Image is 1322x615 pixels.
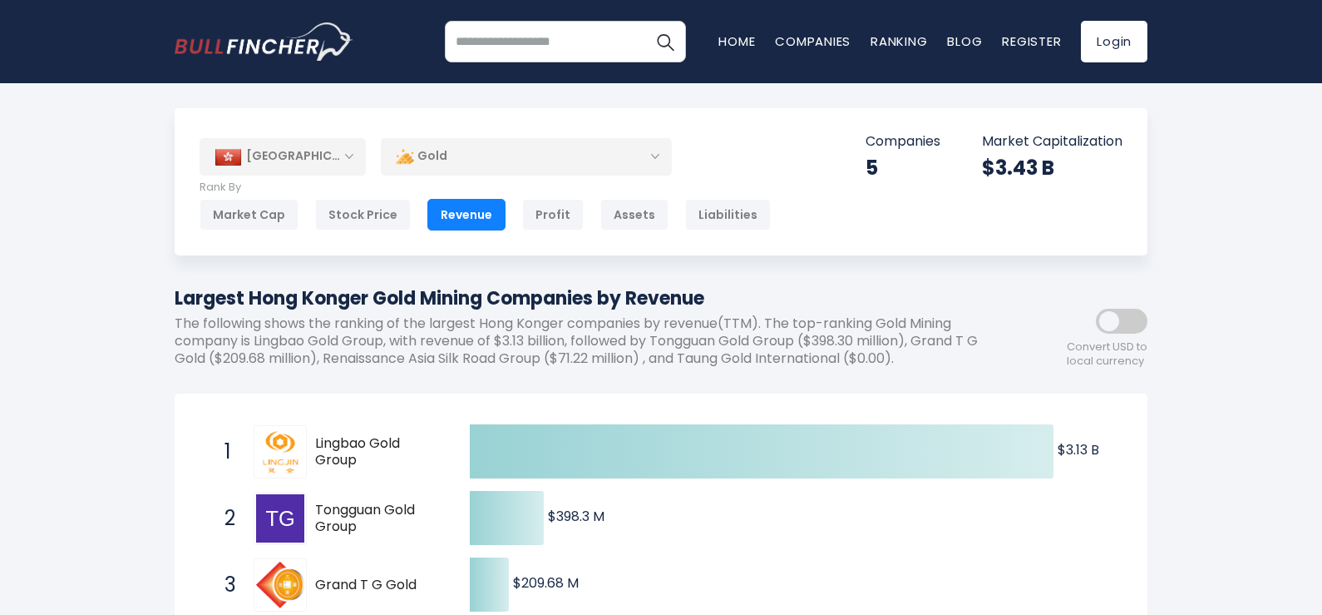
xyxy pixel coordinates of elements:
a: Go to homepage [175,22,353,61]
span: Grand T G Gold [315,577,441,594]
a: Home [718,32,755,50]
div: Stock Price [315,199,411,231]
div: Liabilities [685,199,771,231]
span: Tongguan Gold Group [315,502,441,537]
h1: Largest Hong Konger Gold Mining Companies by Revenue [175,285,998,312]
a: Ranking [871,32,927,50]
div: 5 [866,155,940,181]
p: The following shows the ranking of the largest Hong Konger companies by revenue(TTM). The top-ran... [175,315,998,367]
a: Companies [775,32,851,50]
text: $3.13 B [1058,440,1099,459]
div: Gold [381,137,672,176]
div: Revenue [427,199,506,231]
div: Market Cap [200,199,298,231]
span: 3 [216,571,233,599]
a: Login [1081,21,1147,62]
button: Search [644,21,686,62]
div: Profit [522,199,584,231]
img: Lingbao Gold Group [260,428,301,476]
span: Lingbao Gold Group [315,435,441,470]
p: Companies [866,133,940,151]
text: $209.68 M [513,573,579,593]
a: Blog [947,32,982,50]
div: [GEOGRAPHIC_DATA] [200,138,366,175]
span: Convert USD to local currency [1067,340,1147,369]
span: 1 [216,438,233,466]
img: bullfincher logo [175,22,353,61]
img: Grand T G Gold [256,561,304,609]
div: Assets [600,199,668,231]
text: $398.3 M [548,507,604,526]
p: Rank By [200,181,771,195]
p: Market Capitalization [982,133,1122,151]
a: Register [1002,32,1061,50]
img: Tongguan Gold Group [256,494,304,543]
span: 2 [216,504,233,533]
div: $3.43 B [982,155,1122,181]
